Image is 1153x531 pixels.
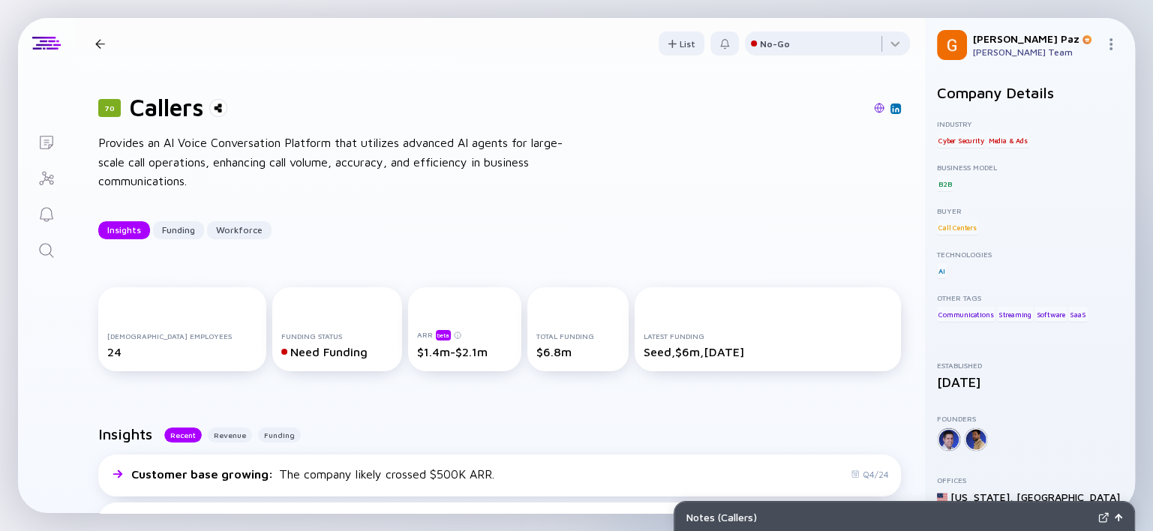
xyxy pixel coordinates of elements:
img: Open Notes [1115,514,1122,521]
img: Menu [1105,38,1117,50]
div: Software [1034,307,1066,322]
div: B2B [937,176,953,191]
div: beta [436,330,451,340]
div: Call Centers [937,220,978,235]
h1: Callers [130,93,203,121]
div: Need Funding [281,345,393,358]
button: Insights [98,221,150,239]
div: Other Tags [937,293,1123,302]
div: Funding Status [281,331,393,340]
div: Communications [937,307,995,322]
div: Business Model [937,163,1123,172]
div: Streaming [997,307,1033,322]
button: Revenue [208,427,252,442]
img: Callers Linkedin Page [892,105,899,112]
div: [DATE] [937,374,1123,390]
div: [US_STATE] , [950,490,1013,503]
img: United States Flag [937,492,947,502]
a: Search [18,231,74,267]
div: Seed, $6m, [DATE] [644,345,892,358]
a: Reminders [18,195,74,231]
div: 70 [98,99,121,117]
div: Founders [937,414,1123,423]
button: Workforce [207,221,272,239]
div: Provides an AI Voice Conversation Platform that utilizes advanced AI agents for large-scale call ... [98,133,578,191]
div: Latest Funding [644,331,892,340]
div: Insights [98,218,150,241]
h2: Company Details [937,84,1123,101]
div: [PERSON_NAME] Paz [973,32,1099,45]
div: SaaS [1068,307,1087,322]
div: [PERSON_NAME] Team [973,46,1099,58]
div: No-Go [760,38,790,49]
div: Q4/24 [851,469,889,480]
div: Technologies [937,250,1123,259]
div: Workforce [207,218,272,241]
span: Customer base growing : [131,467,276,481]
div: $1.4m-$2.1m [417,345,513,358]
button: Funding [153,221,204,239]
div: ARR [417,329,513,340]
div: Buyer [937,206,1123,215]
a: Investor Map [18,159,74,195]
div: Cyber Security [937,133,985,148]
div: Funding [153,218,204,241]
div: Established [937,361,1123,370]
img: Gil Profile Picture [937,30,967,60]
h2: Insights [98,425,152,442]
div: [DEMOGRAPHIC_DATA] Employees [107,331,257,340]
a: Lists [18,123,74,159]
div: $6.8m [536,345,620,358]
div: The company likely crossed $500K ARR. [131,467,494,481]
div: Total Funding [536,331,620,340]
div: 24 [107,345,257,358]
div: [GEOGRAPHIC_DATA] [1016,490,1120,503]
img: Callers Website [874,103,884,113]
div: AI [937,263,947,278]
button: Recent [164,427,202,442]
div: Industry [937,119,1123,128]
div: Offices [937,475,1123,484]
button: Funding [258,427,301,442]
div: Media & Ads [987,133,1029,148]
img: Expand Notes [1098,512,1109,523]
div: Notes ( Callers ) [686,511,1092,523]
button: List [659,31,704,55]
